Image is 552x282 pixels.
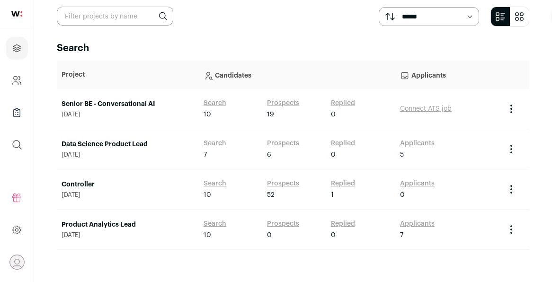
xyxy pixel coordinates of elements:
[400,150,404,159] span: 5
[267,150,271,159] span: 6
[506,143,517,155] button: Project Actions
[204,179,226,188] a: Search
[331,98,355,108] a: Replied
[62,191,194,199] span: [DATE]
[267,179,299,188] a: Prospects
[331,110,336,119] span: 0
[6,69,28,92] a: Company and ATS Settings
[331,139,355,148] a: Replied
[62,70,194,79] p: Project
[267,139,299,148] a: Prospects
[57,42,529,55] h2: Search
[400,179,435,188] a: Applicants
[400,65,496,84] p: Applicants
[400,219,435,229] a: Applicants
[506,224,517,235] button: Project Actions
[400,230,403,240] span: 7
[506,103,517,115] button: Project Actions
[62,220,194,229] a: Product Analytics Lead
[204,139,226,148] a: Search
[331,230,336,240] span: 0
[331,179,355,188] a: Replied
[400,190,405,200] span: 0
[9,255,25,270] button: Open dropdown
[62,151,194,159] span: [DATE]
[506,184,517,195] button: Project Actions
[204,230,211,240] span: 10
[267,219,299,229] a: Prospects
[267,110,274,119] span: 19
[331,150,336,159] span: 0
[204,150,207,159] span: 7
[400,106,452,112] a: Connect ATS job
[62,140,194,149] a: Data Science Product Lead
[62,99,194,109] a: Senior BE - Conversational AI
[204,190,211,200] span: 10
[204,110,211,119] span: 10
[331,190,334,200] span: 1
[11,11,22,17] img: wellfound-shorthand-0d5821cbd27db2630d0214b213865d53afaa358527fdda9d0ea32b1df1b89c2c.svg
[62,111,194,118] span: [DATE]
[62,180,194,189] a: Controller
[267,190,275,200] span: 52
[400,139,435,148] a: Applicants
[204,98,226,108] a: Search
[267,230,272,240] span: 0
[6,37,28,60] a: Projects
[204,65,391,84] p: Candidates
[204,219,226,229] a: Search
[267,98,299,108] a: Prospects
[62,231,194,239] span: [DATE]
[6,101,28,124] a: Company Lists
[331,219,355,229] a: Replied
[57,7,173,26] input: Filter projects by name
